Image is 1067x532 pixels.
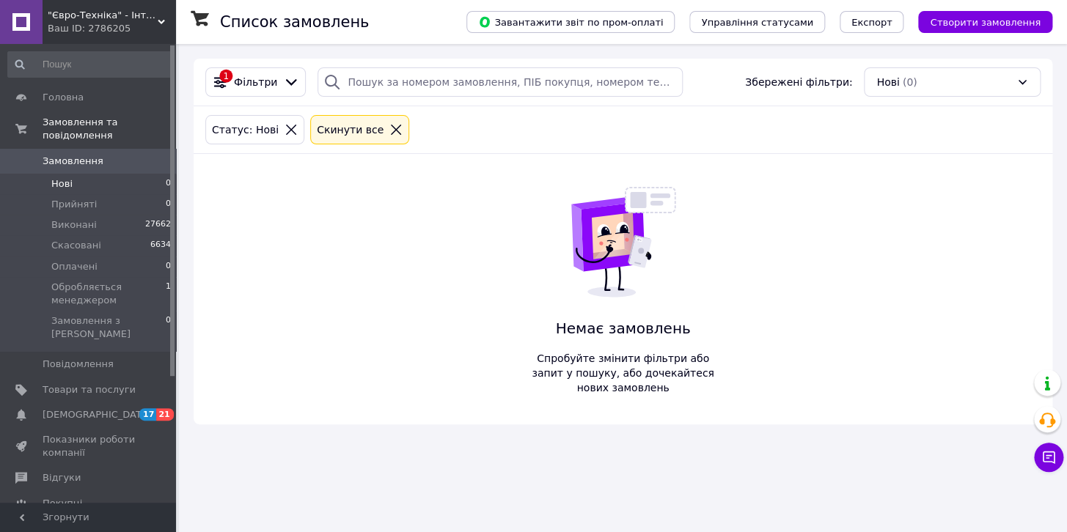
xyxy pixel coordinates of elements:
[150,239,171,252] span: 6634
[43,471,81,484] span: Відгуки
[903,15,1052,27] a: Створити замовлення
[51,281,166,307] span: Обробляється менеджером
[918,11,1052,33] button: Створити замовлення
[43,433,136,459] span: Показники роботи компанії
[689,11,825,33] button: Управління статусами
[48,9,158,22] span: "Євро-Техніка" - Інтернет-магазин
[43,155,103,168] span: Замовлення
[209,122,282,138] div: Статус: Нові
[466,11,675,33] button: Завантажити звіт по пром-оплаті
[876,75,899,89] span: Нові
[527,318,720,339] span: Немає замовлень
[48,22,176,35] div: Ваш ID: 2786205
[166,314,171,341] span: 0
[527,351,720,395] span: Спробуйте змінити фільтри або запит у пошуку, або дочекайтеся нових замовлень
[51,260,98,273] span: Оплачені
[145,218,171,232] span: 27662
[745,75,852,89] span: Збережені фільтри:
[43,91,84,104] span: Головна
[51,218,97,232] span: Виконані
[166,260,171,273] span: 0
[314,122,386,138] div: Cкинути все
[1034,443,1063,472] button: Чат з покупцем
[318,67,682,97] input: Пошук за номером замовлення, ПІБ покупця, номером телефону, Email, номером накладної
[478,15,663,29] span: Завантажити звіт по пром-оплаті
[43,497,82,510] span: Покупці
[220,13,369,31] h1: Список замовлень
[51,314,166,341] span: Замовлення з [PERSON_NAME]
[166,198,171,211] span: 0
[851,17,892,28] span: Експорт
[234,75,277,89] span: Фільтри
[51,177,73,191] span: Нові
[166,177,171,191] span: 0
[7,51,172,78] input: Пошук
[43,116,176,142] span: Замовлення та повідомлення
[840,11,904,33] button: Експорт
[139,408,156,421] span: 17
[43,383,136,396] span: Товари та послуги
[51,198,97,211] span: Прийняті
[51,239,101,252] span: Скасовані
[930,17,1041,28] span: Створити замовлення
[903,76,917,88] span: (0)
[701,17,813,28] span: Управління статусами
[43,408,151,421] span: [DEMOGRAPHIC_DATA]
[156,408,173,421] span: 21
[166,281,171,307] span: 1
[43,358,114,371] span: Повідомлення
